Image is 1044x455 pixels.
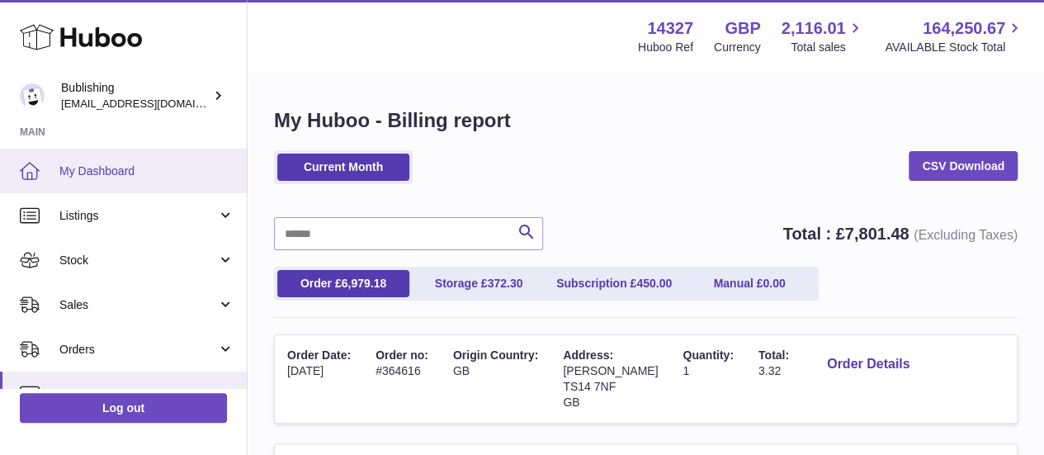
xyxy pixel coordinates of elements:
span: Sales [59,297,217,313]
div: Huboo Ref [638,40,693,55]
span: Usage [59,386,234,402]
span: AVAILABLE Stock Total [885,40,1024,55]
span: Origin Country: [453,348,538,362]
img: internalAdmin-14327@internal.huboo.com [20,83,45,108]
span: Quantity: [683,348,733,362]
span: 450.00 [636,277,672,290]
a: Order £6,979.18 [277,270,409,297]
span: 6,979.18 [342,277,387,290]
td: 1 [670,335,745,423]
span: TS14 7NF [563,380,616,393]
span: 7,801.48 [845,225,909,243]
td: GB [441,335,550,423]
td: #364616 [363,335,441,423]
span: Address: [563,348,613,362]
td: [DATE] [275,335,363,423]
div: Currency [714,40,761,55]
a: Current Month [277,154,409,181]
span: 3.32 [758,364,781,377]
strong: 14327 [647,17,693,40]
span: Total: [758,348,789,362]
a: Subscription £450.00 [548,270,680,297]
span: Stock [59,253,217,268]
button: Order Details [814,348,923,382]
span: Order Date: [287,348,351,362]
span: GB [563,396,579,409]
span: 372.30 [487,277,522,290]
span: [EMAIL_ADDRESS][DOMAIN_NAME] [61,97,243,110]
strong: Total : £ [782,225,1018,243]
span: 164,250.67 [923,17,1005,40]
span: 0.00 [763,277,785,290]
div: Bublishing [61,80,210,111]
h1: My Huboo - Billing report [274,107,1018,134]
span: Listings [59,208,217,224]
a: Log out [20,393,227,423]
span: Total sales [791,40,864,55]
span: [PERSON_NAME] [563,364,658,377]
span: (Excluding Taxes) [914,228,1018,242]
a: CSV Download [909,151,1018,181]
a: 164,250.67 AVAILABLE Stock Total [885,17,1024,55]
strong: GBP [725,17,760,40]
span: 2,116.01 [782,17,846,40]
a: 2,116.01 Total sales [782,17,865,55]
span: Order no: [376,348,428,362]
a: Storage £372.30 [413,270,545,297]
a: Manual £0.00 [683,270,815,297]
span: Orders [59,342,217,358]
span: My Dashboard [59,164,234,179]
